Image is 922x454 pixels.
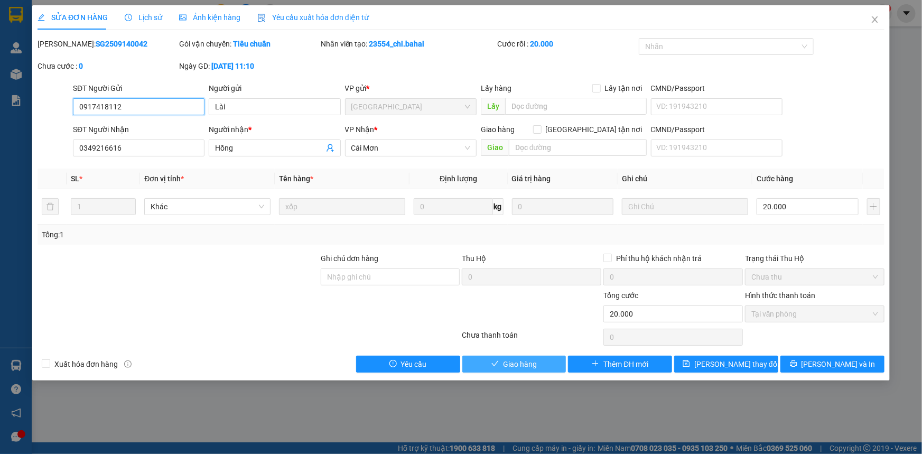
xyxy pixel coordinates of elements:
span: Giao [481,139,509,156]
th: Ghi chú [618,169,752,189]
span: Lịch sử [125,13,162,22]
button: Close [860,5,890,35]
img: icon [257,14,266,22]
div: Cước rồi : [497,38,637,50]
span: Chưa thu [751,269,878,285]
div: Người nhận [209,124,340,135]
input: Ghi Chú [622,198,748,215]
span: Lấy tận nơi [601,82,647,94]
span: kg [493,198,504,215]
span: Tên hàng [279,174,313,183]
span: [GEOGRAPHIC_DATA] tận nơi [542,124,647,135]
b: SG2509140042 [96,40,147,48]
label: Ghi chú đơn hàng [321,254,379,263]
span: Tại văn phòng [751,306,878,322]
button: plusThêm ĐH mới [568,356,672,373]
span: Giá trị hàng [512,174,551,183]
div: CMND/Passport [651,82,783,94]
input: Dọc đường [505,98,647,115]
span: SL [71,174,79,183]
span: user-add [326,144,334,152]
div: Nhân viên tạo: [321,38,496,50]
b: 23554_chi.bahai [369,40,425,48]
div: Tổng: 1 [42,229,356,240]
div: Gói vận chuyển: [179,38,319,50]
b: 20.000 [530,40,553,48]
input: Ghi chú đơn hàng [321,268,460,285]
span: Giao hàng [503,358,537,370]
div: Trạng thái Thu Hộ [745,253,884,264]
div: Ngày GD: [179,60,319,72]
span: Đơn vị tính [144,174,184,183]
span: Yêu cầu [401,358,427,370]
span: Khác [151,199,264,215]
button: delete [42,198,59,215]
span: Ảnh kiện hàng [179,13,240,22]
span: info-circle [124,360,132,368]
b: [DATE] 11:10 [211,62,254,70]
b: Tiêu chuẩn [233,40,271,48]
span: Lấy [481,98,505,115]
div: Chưa thanh toán [461,329,603,348]
div: SĐT Người Gửi [73,82,204,94]
span: Yêu cầu xuất hóa đơn điện tử [257,13,369,22]
span: Cái Mơn [351,140,470,156]
span: plus [592,360,599,368]
div: CMND/Passport [651,124,783,135]
span: Giao hàng [481,125,515,134]
span: Phí thu hộ khách nhận trả [612,253,706,264]
span: clock-circle [125,14,132,21]
button: save[PERSON_NAME] thay đổi [674,356,778,373]
div: VP gửi [345,82,477,94]
span: save [683,360,690,368]
span: edit [38,14,45,21]
span: close [871,15,879,24]
div: [PERSON_NAME]: [38,38,177,50]
span: Tổng cước [603,291,638,300]
div: SĐT Người Nhận [73,124,204,135]
button: exclamation-circleYêu cầu [356,356,460,373]
label: Hình thức thanh toán [745,291,815,300]
span: printer [790,360,797,368]
span: Cước hàng [757,174,793,183]
span: Xuất hóa đơn hàng [50,358,122,370]
span: exclamation-circle [389,360,397,368]
span: Thêm ĐH mới [603,358,648,370]
button: printer[PERSON_NAME] và In [780,356,884,373]
button: plus [867,198,880,215]
span: Sài Gòn [351,99,470,115]
span: Định lượng [440,174,477,183]
span: [PERSON_NAME] thay đổi [694,358,779,370]
input: Dọc đường [509,139,647,156]
div: Chưa cước : [38,60,177,72]
span: picture [179,14,187,21]
input: VD: Bàn, Ghế [279,198,405,215]
span: VP Nhận [345,125,375,134]
div: Người gửi [209,82,340,94]
input: 0 [512,198,614,215]
button: checkGiao hàng [462,356,566,373]
span: [PERSON_NAME] và In [802,358,876,370]
span: Thu Hộ [462,254,486,263]
span: check [491,360,499,368]
b: 0 [79,62,83,70]
span: Lấy hàng [481,84,511,92]
span: SỬA ĐƠN HÀNG [38,13,108,22]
